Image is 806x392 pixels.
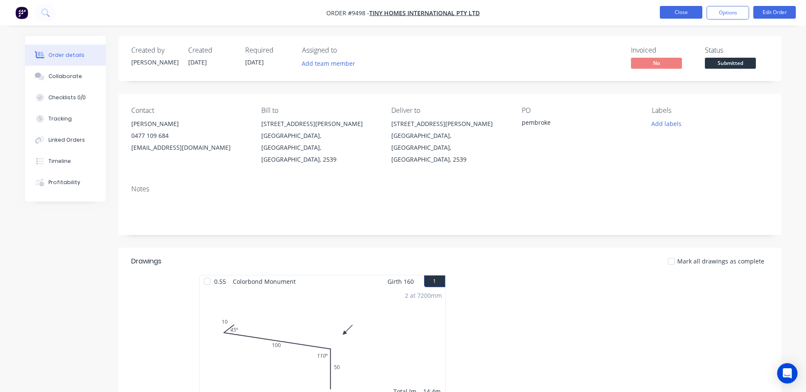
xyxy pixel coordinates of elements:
div: Status [705,46,769,54]
div: Contact [131,106,248,115]
button: Close [660,6,702,19]
div: Checklists 0/0 [48,94,86,101]
button: Tracking [25,108,106,129]
span: 0.55 [211,275,229,288]
span: Submitted [705,58,756,68]
div: 0477 109 684 [131,130,248,142]
div: Drawings [131,256,161,266]
div: Assigned to [302,46,387,54]
div: [PERSON_NAME]0477 109 684[EMAIL_ADDRESS][DOMAIN_NAME] [131,118,248,154]
div: Created [188,46,235,54]
div: 2 at 7200mm [405,291,442,300]
span: [DATE] [188,58,207,66]
div: Order details [48,51,85,59]
div: [STREET_ADDRESS][PERSON_NAME] [261,118,378,130]
a: Tiny Homes International Pty Ltd [369,9,480,17]
button: Edit Order [753,6,796,19]
div: [PERSON_NAME] [131,118,248,130]
div: Collaborate [48,73,82,80]
span: Order #9498 - [326,9,369,17]
button: Checklists 0/0 [25,87,106,108]
button: 1 [424,275,445,287]
div: [GEOGRAPHIC_DATA], [GEOGRAPHIC_DATA], [GEOGRAPHIC_DATA], 2539 [391,130,508,165]
div: [STREET_ADDRESS][PERSON_NAME][GEOGRAPHIC_DATA], [GEOGRAPHIC_DATA], [GEOGRAPHIC_DATA], 2539 [261,118,378,165]
div: [GEOGRAPHIC_DATA], [GEOGRAPHIC_DATA], [GEOGRAPHIC_DATA], 2539 [261,130,378,165]
div: [STREET_ADDRESS][PERSON_NAME] [391,118,508,130]
button: Add labels [647,118,686,129]
button: Add team member [297,58,359,69]
div: [STREET_ADDRESS][PERSON_NAME][GEOGRAPHIC_DATA], [GEOGRAPHIC_DATA], [GEOGRAPHIC_DATA], 2539 [391,118,508,165]
button: Profitability [25,172,106,193]
div: Tracking [48,115,72,123]
div: Invoiced [631,46,695,54]
div: pembroke [522,118,628,130]
img: Factory [15,6,28,19]
span: Colorbond Monument [229,275,299,288]
div: Deliver to [391,106,508,115]
div: Profitability [48,179,80,186]
div: Created by [131,46,178,54]
span: [DATE] [245,58,264,66]
button: Collaborate [25,66,106,87]
button: Options [707,6,749,20]
button: Timeline [25,151,106,172]
div: Linked Orders [48,136,85,144]
div: PO [522,106,638,115]
div: [EMAIL_ADDRESS][DOMAIN_NAME] [131,142,248,154]
div: [PERSON_NAME] [131,58,178,67]
div: Notes [131,185,769,193]
button: Linked Orders [25,129,106,151]
span: Mark all drawings as complete [677,257,764,266]
button: Submitted [705,58,756,70]
span: Girth 160 [387,275,414,288]
button: Order details [25,45,106,66]
div: Open Intercom Messenger [777,363,798,384]
div: Bill to [261,106,378,115]
button: Add team member [302,58,360,69]
div: Labels [652,106,768,115]
span: No [631,58,682,68]
div: Timeline [48,157,71,165]
div: Required [245,46,292,54]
